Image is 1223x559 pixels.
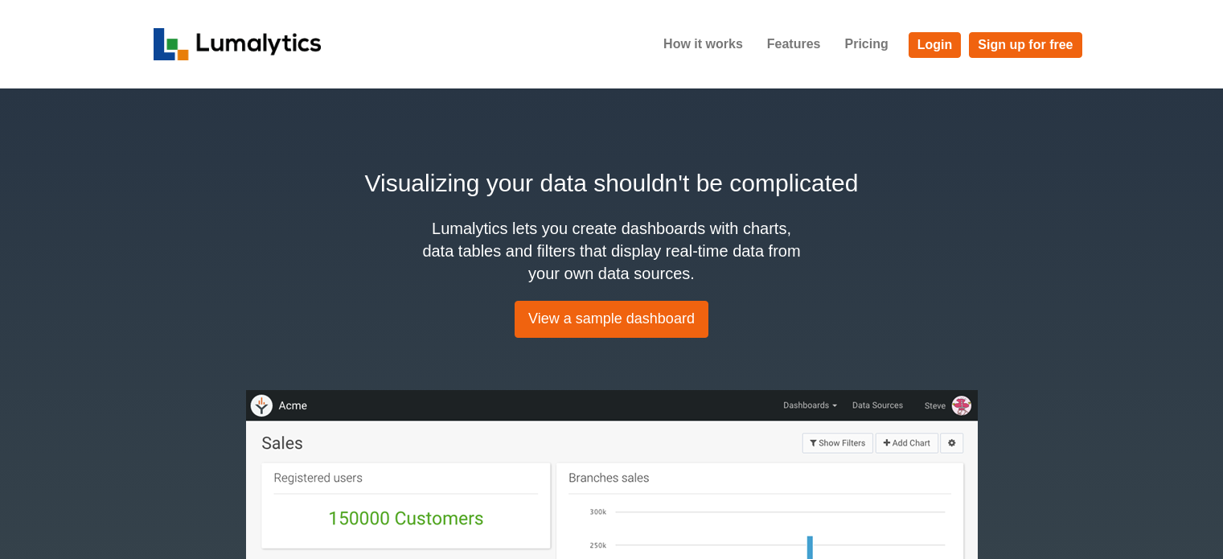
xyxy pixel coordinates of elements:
a: Login [909,32,962,58]
a: Sign up for free [969,32,1081,58]
a: How it works [651,24,755,64]
img: logo_v2-f34f87db3d4d9f5311d6c47995059ad6168825a3e1eb260e01c8041e89355404.png [154,28,322,60]
a: Features [755,24,833,64]
h2: Visualizing your data shouldn't be complicated [154,165,1070,201]
a: Pricing [832,24,900,64]
a: View a sample dashboard [515,301,708,338]
h4: Lumalytics lets you create dashboards with charts, data tables and filters that display real-time... [419,217,805,285]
